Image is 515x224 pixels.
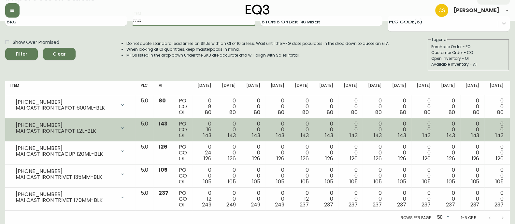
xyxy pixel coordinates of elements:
[246,144,260,162] div: 0 0
[417,167,431,185] div: 0 0
[203,178,211,185] span: 105
[431,61,506,67] div: Available Inventory - AI
[398,178,406,185] span: 105
[368,167,382,185] div: 0 0
[400,109,406,116] span: 80
[441,98,455,115] div: 0 0
[16,99,116,105] div: [PHONE_NUMBER]
[16,128,116,134] div: MAI CAST IRON TEAPOT 1.2L-BLK
[16,197,116,203] div: MAI CAST IRON TRIVET 170MM-BLK
[424,109,431,116] span: 80
[5,48,38,60] button: Filter
[349,201,358,208] span: 237
[431,44,506,50] div: Purchase Order - PO
[10,98,130,112] div: [PHONE_NUMBER]MAI CAST IRON TEAPOT 600ML-BLK
[126,41,390,46] li: Do not quote standard lead times on SKUs with an OI of 10 or less. Wait until the MFG date popula...
[325,178,333,185] span: 105
[295,167,309,185] div: 0 0
[363,81,387,95] th: [DATE]
[436,81,460,95] th: [DATE]
[453,8,499,13] span: [PERSON_NAME]
[392,144,406,162] div: 0 0
[270,121,284,138] div: 0 0
[431,56,506,61] div: Open Inventory - OI
[392,190,406,208] div: 0 0
[422,201,431,208] span: 237
[441,144,455,162] div: 0 0
[387,81,411,95] th: [DATE]
[368,190,382,208] div: 0 0
[495,178,504,185] span: 105
[159,166,167,174] span: 105
[246,5,270,15] img: logo
[48,50,70,58] span: Clear
[417,144,431,162] div: 0 0
[217,81,241,95] th: [DATE]
[490,121,504,138] div: 0 0
[270,98,284,115] div: 0 0
[246,98,260,115] div: 0 0
[254,109,260,116] span: 80
[179,178,184,185] span: OI
[374,155,382,162] span: 126
[465,121,479,138] div: 0 0
[179,109,184,116] span: OI
[179,201,184,208] span: OI
[179,155,184,162] span: OI
[159,120,167,127] span: 143
[473,109,479,116] span: 80
[136,118,153,141] td: 5.0
[192,81,217,95] th: [DATE]
[197,167,211,185] div: 0 0
[205,109,211,116] span: 80
[375,109,382,116] span: 80
[447,155,455,162] span: 126
[275,201,284,208] span: 249
[368,98,382,115] div: 0 0
[417,121,431,138] div: 0 0
[490,167,504,185] div: 0 0
[136,165,153,188] td: 5.0
[301,155,309,162] span: 126
[159,97,166,104] span: 80
[265,81,290,95] th: [DATE]
[327,109,333,116] span: 80
[197,144,211,162] div: 0 24
[246,121,260,138] div: 0 0
[16,174,116,180] div: MAI CAST IRON TRIVET 135MM-BLK
[490,190,504,208] div: 0 0
[465,144,479,162] div: 0 0
[228,155,236,162] span: 126
[10,167,130,181] div: [PHONE_NUMBER]MAI CAST IRON TRIVET 135MM-BLK
[276,132,284,139] span: 143
[5,81,136,95] th: Item
[16,105,116,111] div: MAI CAST IRON TEAPOT 600ML-BLK
[461,215,477,221] p: 1-5 of 5
[411,81,436,95] th: [DATE]
[295,98,309,115] div: 0 0
[344,144,358,162] div: 0 0
[10,190,130,204] div: [PHONE_NUMBER]MAI CAST IRON TRIVET 170MM-BLK
[449,109,455,116] span: 80
[441,190,455,208] div: 0 0
[350,132,358,139] span: 143
[319,144,333,162] div: 0 0
[16,122,116,128] div: [PHONE_NUMBER]
[338,81,363,95] th: [DATE]
[465,190,479,208] div: 0 0
[344,98,358,115] div: 0 0
[471,178,479,185] span: 105
[229,109,236,116] span: 80
[197,98,211,115] div: 0 8
[344,190,358,208] div: 0 0
[490,144,504,162] div: 0 0
[392,121,406,138] div: 0 0
[422,132,431,139] span: 143
[460,81,485,95] th: [DATE]
[270,167,284,185] div: 0 0
[226,201,236,208] span: 249
[179,144,187,162] div: PO CO
[270,144,284,162] div: 0 0
[228,132,236,139] span: 143
[434,212,451,223] div: 50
